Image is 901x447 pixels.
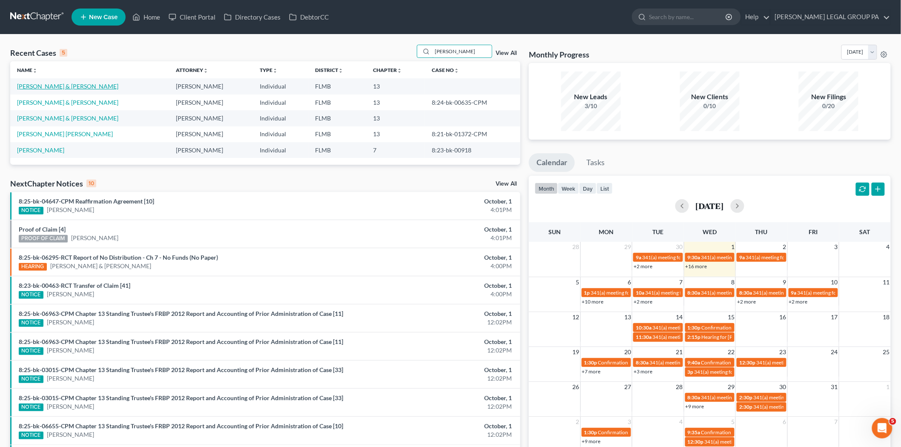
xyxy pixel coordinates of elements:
[679,277,684,287] span: 7
[623,347,632,357] span: 20
[634,368,652,375] a: +3 more
[47,290,94,298] a: [PERSON_NAME]
[19,366,343,373] a: 8:25-bk-03015-CPM Chapter 13 Standing Trustee's FRBP 2012 Report and Accounting of Prior Administ...
[597,183,613,194] button: list
[19,254,218,261] a: 8:25-bk-06295-RCT Report of No Distribution - Ch 7 - No Funds (No Paper)
[432,45,492,57] input: Search by name...
[373,67,402,73] a: Chapterunfold_more
[47,318,94,327] a: [PERSON_NAME]
[791,289,797,296] span: 9a
[727,312,735,322] span: 15
[169,95,253,110] td: [PERSON_NAME]
[730,277,735,287] span: 8
[19,198,154,205] a: 8:25-bk-04647-CPM Reaffirmation Agreement [10]
[886,242,891,252] span: 4
[649,9,727,25] input: Search by name...
[739,289,752,296] span: 8:30a
[60,49,67,57] div: 5
[353,402,512,411] div: 12:02PM
[19,338,343,345] a: 8:25-bk-06963-CPM Chapter 13 Standing Trustee's FRBP 2012 Report and Accounting of Prior Administ...
[584,429,597,436] span: 1:30p
[830,382,839,392] span: 31
[19,226,66,233] a: Proof of Claim [4]
[753,289,880,296] span: 341(a) meeting for [PERSON_NAME] & [PERSON_NAME]
[584,289,590,296] span: 1p
[727,347,735,357] span: 22
[653,228,664,235] span: Tue
[353,281,512,290] div: October, 1
[169,142,253,158] td: [PERSON_NAME]
[353,394,512,402] div: October, 1
[47,206,94,214] a: [PERSON_NAME]
[169,126,253,142] td: [PERSON_NAME]
[425,95,520,110] td: 8:24-bk-00635-CPM
[756,359,838,366] span: 341(a) meeting for [PERSON_NAME]
[128,9,164,25] a: Home
[882,312,891,322] span: 18
[598,359,695,366] span: Confirmation hearing for [PERSON_NAME]
[366,142,425,158] td: 7
[834,417,839,427] span: 7
[623,382,632,392] span: 27
[529,153,575,172] a: Calendar
[696,201,724,210] h2: [DATE]
[353,253,512,262] div: October, 1
[89,14,118,20] span: New Case
[675,347,684,357] span: 21
[680,102,740,110] div: 0/10
[353,318,512,327] div: 12:02PM
[10,48,67,58] div: Recent Cases
[19,422,343,430] a: 8:25-bk-06655-CPM Chapter 13 Standing Trustee's FRBP 2012 Report and Accounting of Prior Administ...
[19,432,43,439] div: NOTICE
[688,394,700,401] span: 8:30a
[353,262,512,270] div: 4:00PM
[309,78,366,94] td: FLMB
[782,417,787,427] span: 6
[652,324,735,331] span: 341(a) meeting for [PERSON_NAME]
[830,312,839,322] span: 17
[746,254,828,261] span: 341(a) meeting for [PERSON_NAME]
[575,277,580,287] span: 5
[309,142,366,158] td: FLMB
[316,67,344,73] a: Districtunfold_more
[702,324,844,331] span: Confirmation hearing for [PERSON_NAME] & [PERSON_NAME]
[19,207,43,215] div: NOTICE
[688,369,694,375] span: 3p
[582,368,601,375] a: +7 more
[366,95,425,110] td: 13
[353,422,512,430] div: October, 1
[737,298,756,305] a: +2 more
[19,394,343,401] a: 8:25-bk-03015-CPM Chapter 13 Standing Trustee's FRBP 2012 Report and Accounting of Prior Administ...
[353,338,512,346] div: October, 1
[799,92,858,102] div: New Filings
[730,242,735,252] span: 1
[591,289,673,296] span: 341(a) meeting for [PERSON_NAME]
[561,92,621,102] div: New Leads
[834,242,839,252] span: 3
[688,438,704,445] span: 12:30p
[558,183,579,194] button: week
[32,68,37,73] i: unfold_more
[253,95,309,110] td: Individual
[701,429,799,436] span: Confirmation Hearing for [PERSON_NAME]
[779,312,787,322] span: 16
[19,310,343,317] a: 8:25-bk-06963-CPM Chapter 13 Standing Trustee's FRBP 2012 Report and Accounting of Prior Administ...
[688,359,700,366] span: 9:40a
[529,49,589,60] h3: Monthly Progress
[17,83,118,90] a: [PERSON_NAME] & [PERSON_NAME]
[169,110,253,126] td: [PERSON_NAME]
[50,262,152,270] a: [PERSON_NAME] & [PERSON_NAME]
[253,110,309,126] td: Individual
[353,309,512,318] div: October, 1
[730,417,735,427] span: 5
[353,430,512,439] div: 12:02PM
[309,110,366,126] td: FLMB
[755,228,768,235] span: Thu
[701,254,783,261] span: 341(a) meeting for [PERSON_NAME]
[701,289,783,296] span: 341(a) meeting for [PERSON_NAME]
[572,312,580,322] span: 12
[19,282,130,289] a: 8:23-bk-00463-RCT Transfer of Claim [41]
[309,95,366,110] td: FLMB
[496,50,517,56] a: View All
[830,347,839,357] span: 24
